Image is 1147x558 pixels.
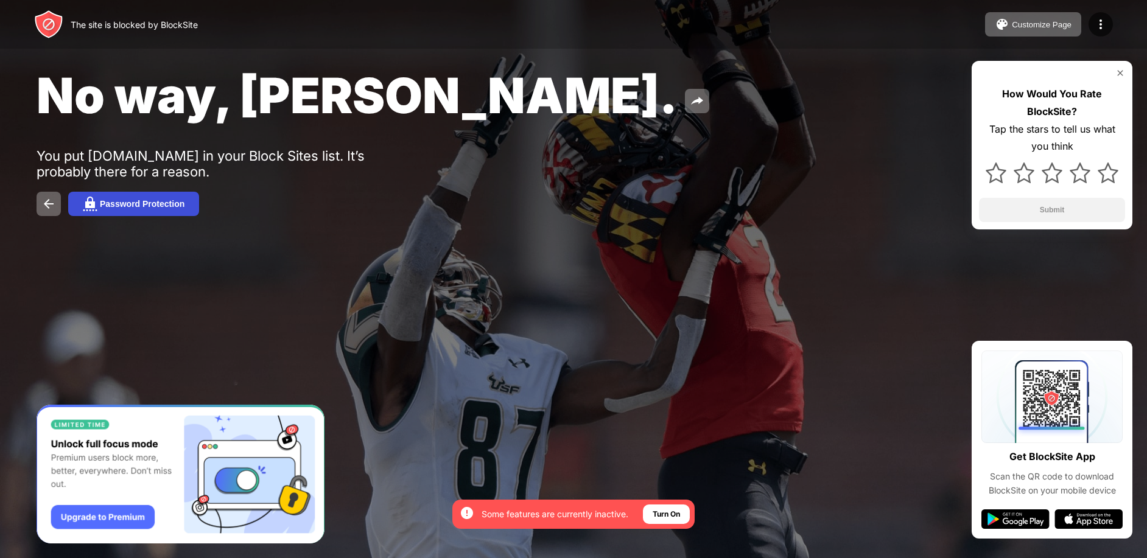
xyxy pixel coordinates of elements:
img: app-store.svg [1054,509,1123,529]
img: pallet.svg [995,17,1009,32]
img: back.svg [41,197,56,211]
div: Tap the stars to tell us what you think [979,120,1125,156]
img: rate-us-close.svg [1115,68,1125,78]
div: Customize Page [1012,20,1072,29]
div: The site is blocked by BlockSite [71,19,198,30]
img: star.svg [1014,162,1034,183]
img: menu-icon.svg [1093,17,1108,32]
iframe: Banner [37,405,324,544]
button: Password Protection [68,192,199,216]
div: How Would You Rate BlockSite? [979,85,1125,120]
span: No way, [PERSON_NAME]. [37,66,678,125]
img: share.svg [690,94,704,108]
img: qrcode.svg [981,350,1123,443]
img: error-circle-white.svg [460,506,474,520]
div: Get BlockSite App [1009,448,1095,466]
button: Submit [979,198,1125,222]
div: Scan the QR code to download BlockSite on your mobile device [981,470,1123,497]
img: star.svg [986,162,1006,183]
div: Some features are currently inactive. [482,508,628,520]
div: You put [DOMAIN_NAME] in your Block Sites list. It’s probably there for a reason. [37,148,413,180]
div: Password Protection [100,199,184,209]
div: Turn On [653,508,680,520]
img: header-logo.svg [34,10,63,39]
img: star.svg [1070,162,1090,183]
img: star.svg [1042,162,1062,183]
img: google-play.svg [981,509,1050,529]
img: password.svg [83,197,97,211]
button: Customize Page [985,12,1081,37]
img: star.svg [1098,162,1118,183]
